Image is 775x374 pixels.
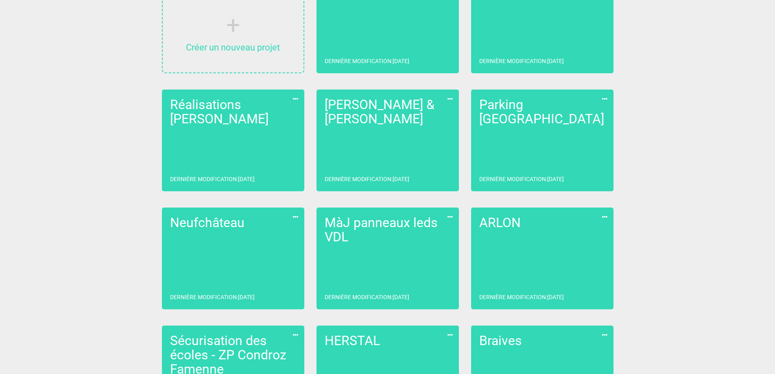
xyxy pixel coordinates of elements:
[317,208,459,309] a: MàJ panneaux leds VDLDernière modification:[DATE]
[325,294,391,300] font: Dernière modification
[170,97,269,127] font: Réalisations [PERSON_NAME]
[391,294,393,300] font: :
[325,215,438,245] font: MàJ panneaux leds VDL
[170,215,245,230] font: Neufchâteau
[393,294,409,300] font: [DATE]
[391,58,393,64] font: :
[237,176,238,182] font: :
[479,333,522,348] font: Braives
[162,90,304,191] a: Réalisations [PERSON_NAME]Dernière modification:[DATE]
[547,176,564,182] font: [DATE]
[471,208,613,309] a: ARLONDernière modification:[DATE]
[393,176,409,182] font: [DATE]
[471,90,613,191] a: Parking [GEOGRAPHIC_DATA]Dernière modification:[DATE]
[479,294,546,300] font: Dernière modification
[391,176,393,182] font: :
[546,294,547,300] font: :
[479,215,521,230] font: ARLON
[547,58,564,64] font: [DATE]
[547,294,564,300] font: [DATE]
[238,176,255,182] font: [DATE]
[479,176,546,182] font: Dernière modification
[186,42,280,52] font: Créer un nouveau projet
[325,97,434,127] font: [PERSON_NAME] & [PERSON_NAME]
[546,58,547,64] font: :
[170,176,237,182] font: Dernière modification
[325,176,391,182] font: Dernière modification
[162,208,304,309] a: NeufchâteauDernière modification:[DATE]
[170,294,237,300] font: Dernière modification
[546,176,547,182] font: :
[317,90,459,191] a: [PERSON_NAME] & [PERSON_NAME]Dernière modification:[DATE]
[325,58,391,64] font: Dernière modification
[237,294,238,300] font: :
[238,294,255,300] font: [DATE]
[393,58,409,64] font: [DATE]
[325,333,380,348] font: HERSTAL
[479,58,546,64] font: Dernière modification
[479,97,604,127] font: Parking [GEOGRAPHIC_DATA]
